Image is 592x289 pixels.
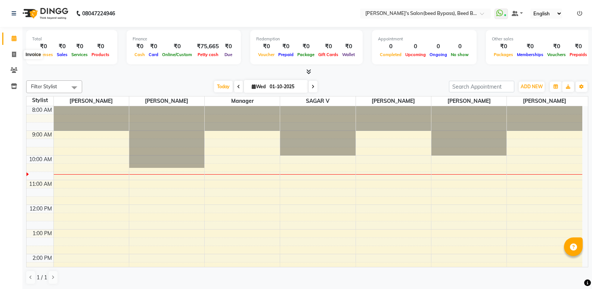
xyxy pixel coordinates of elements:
span: [PERSON_NAME] [356,96,431,106]
span: Online/Custom [160,52,194,57]
div: ₹0 [133,42,147,51]
span: [PERSON_NAME] [129,96,204,106]
div: ₹0 [90,42,111,51]
span: Prepaids [568,52,589,57]
span: Gift Cards [316,52,340,57]
div: ₹0 [147,42,160,51]
span: manager [205,96,280,106]
span: Due [223,52,234,57]
div: Appointment [378,36,471,42]
div: Stylist [27,96,53,104]
span: Voucher [256,52,276,57]
div: ₹0 [32,42,55,51]
div: ₹0 [340,42,357,51]
div: 11:00 AM [28,180,53,188]
div: ₹0 [160,42,194,51]
span: Vouchers [545,52,568,57]
b: 08047224946 [82,3,115,24]
div: 0 [378,42,403,51]
div: Finance [133,36,235,42]
div: 8:00 AM [31,106,53,114]
div: ₹0 [515,42,545,51]
div: 0 [428,42,449,51]
span: Cash [133,52,147,57]
div: 10:00 AM [28,156,53,163]
span: [PERSON_NAME] [431,96,506,106]
span: Sales [55,52,69,57]
div: ₹0 [316,42,340,51]
div: Total [32,36,111,42]
span: [PERSON_NAME] [54,96,129,106]
span: [PERSON_NAME] [507,96,582,106]
div: ₹0 [545,42,568,51]
input: Search Appointment [449,81,514,92]
span: ADD NEW [521,84,543,89]
div: 9:00 AM [31,131,53,139]
span: Prepaid [276,52,295,57]
span: SAGAR V [280,96,355,106]
span: Filter Stylist [31,83,57,89]
div: ₹0 [492,42,515,51]
div: 2:00 PM [31,254,53,262]
div: ₹0 [55,42,69,51]
span: Card [147,52,160,57]
div: 1:00 PM [31,230,53,237]
span: Upcoming [403,52,428,57]
div: ₹0 [295,42,316,51]
div: Invoice [24,50,43,59]
div: ₹0 [256,42,276,51]
div: 0 [449,42,471,51]
span: Services [69,52,90,57]
span: 1 / 1 [37,274,47,282]
div: Redemption [256,36,357,42]
span: No show [449,52,471,57]
div: 0 [403,42,428,51]
span: Wed [250,84,267,89]
img: logo [19,3,70,24]
span: Package [295,52,316,57]
div: ₹0 [568,42,589,51]
span: Memberships [515,52,545,57]
iframe: chat widget [561,259,585,282]
span: Completed [378,52,403,57]
span: Today [214,81,233,92]
div: ₹75,665 [194,42,222,51]
button: ADD NEW [519,82,545,92]
span: Packages [492,52,515,57]
span: Petty cash [196,52,220,57]
div: ₹0 [222,42,235,51]
span: Ongoing [428,52,449,57]
input: 2025-10-01 [267,81,305,92]
span: Products [90,52,111,57]
span: Wallet [340,52,357,57]
div: ₹0 [276,42,295,51]
div: 12:00 PM [28,205,53,213]
div: ₹0 [69,42,90,51]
